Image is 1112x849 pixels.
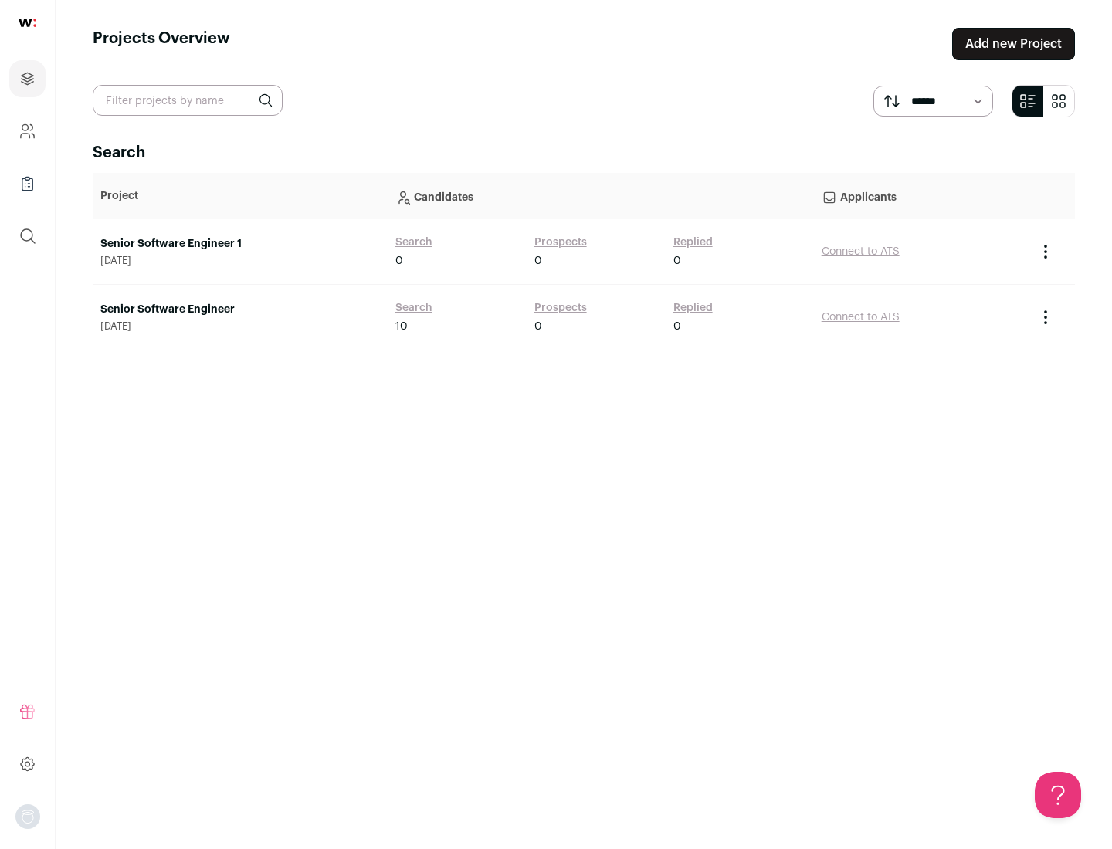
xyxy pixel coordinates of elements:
p: Candidates [395,181,806,211]
a: Search [395,300,432,316]
a: Senior Software Engineer [100,302,380,317]
button: Project Actions [1036,308,1055,326]
img: wellfound-shorthand-0d5821cbd27db2630d0214b213865d53afaa358527fdda9d0ea32b1df1b89c2c.svg [19,19,36,27]
a: Connect to ATS [822,246,900,257]
p: Project [100,188,380,204]
a: Add new Project [952,28,1075,60]
a: Company and ATS Settings [9,113,46,150]
span: [DATE] [100,320,380,333]
a: Prospects [534,235,587,250]
a: Senior Software Engineer 1 [100,236,380,252]
span: 0 [534,319,542,334]
a: Connect to ATS [822,312,900,323]
a: Prospects [534,300,587,316]
a: Company Lists [9,165,46,202]
span: 0 [673,319,681,334]
p: Applicants [822,181,1021,211]
a: Replied [673,235,713,250]
a: Search [395,235,432,250]
a: Projects [9,60,46,97]
span: 0 [395,253,403,269]
span: 0 [534,253,542,269]
img: nopic.png [15,804,40,829]
input: Filter projects by name [93,85,283,116]
span: 10 [395,319,408,334]
span: [DATE] [100,255,380,267]
a: Replied [673,300,713,316]
iframe: Toggle Customer Support [1035,772,1081,818]
h1: Projects Overview [93,28,230,60]
span: 0 [673,253,681,269]
button: Project Actions [1036,242,1055,261]
button: Open dropdown [15,804,40,829]
h2: Search [93,142,1075,164]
